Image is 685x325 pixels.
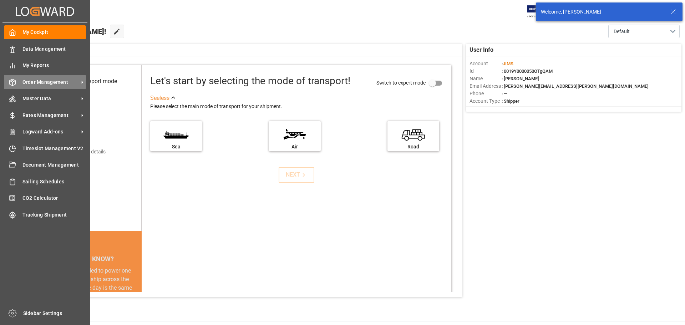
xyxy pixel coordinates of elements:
[150,102,446,111] div: Please select the main mode of transport for your shipment.
[22,29,86,36] span: My Cockpit
[376,80,426,85] span: Switch to expert mode
[22,128,79,136] span: Logward Add-ons
[22,112,79,119] span: Rates Management
[470,46,493,54] span: User Info
[22,211,86,219] span: Tracking Shipment
[502,76,539,81] span: : [PERSON_NAME]
[4,59,86,72] a: My Reports
[470,60,502,67] span: Account
[502,83,649,89] span: : [PERSON_NAME][EMAIL_ADDRESS][PERSON_NAME][DOMAIN_NAME]
[4,191,86,205] a: CO2 Calculator
[22,78,79,86] span: Order Management
[279,167,314,183] button: NEXT
[22,194,86,202] span: CO2 Calculator
[608,25,680,38] button: open menu
[4,141,86,155] a: Timeslot Management V2
[470,67,502,75] span: Id
[502,68,553,74] span: : 0019Y0000050OTgQAM
[23,310,87,317] span: Sidebar Settings
[470,90,502,97] span: Phone
[4,25,86,39] a: My Cockpit
[154,143,198,151] div: Sea
[614,28,630,35] span: Default
[470,97,502,105] span: Account Type
[541,8,664,16] div: Welcome, [PERSON_NAME]
[22,161,86,169] span: Document Management
[527,5,552,18] img: Exertis%20JAM%20-%20Email%20Logo.jpg_1722504956.jpg
[22,145,86,152] span: Timeslot Management V2
[502,61,513,66] span: :
[502,98,519,104] span: : Shipper
[22,45,86,53] span: Data Management
[503,61,513,66] span: JIMS
[4,158,86,172] a: Document Management
[470,82,502,90] span: Email Address
[273,143,317,151] div: Air
[22,178,86,186] span: Sailing Schedules
[150,94,169,102] div: See less
[470,75,502,82] span: Name
[502,91,507,96] span: : —
[4,174,86,188] a: Sailing Schedules
[4,42,86,56] a: Data Management
[4,208,86,222] a: Tracking Shipment
[30,25,106,38] span: Hello [PERSON_NAME]!
[391,143,436,151] div: Road
[150,73,350,88] div: Let's start by selecting the mode of transport!
[286,171,308,179] div: NEXT
[22,95,79,102] span: Master Data
[47,266,133,318] div: The energy needed to power one large container ship across the ocean in a single day is the same ...
[22,62,86,69] span: My Reports
[39,252,142,266] div: DID YOU KNOW?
